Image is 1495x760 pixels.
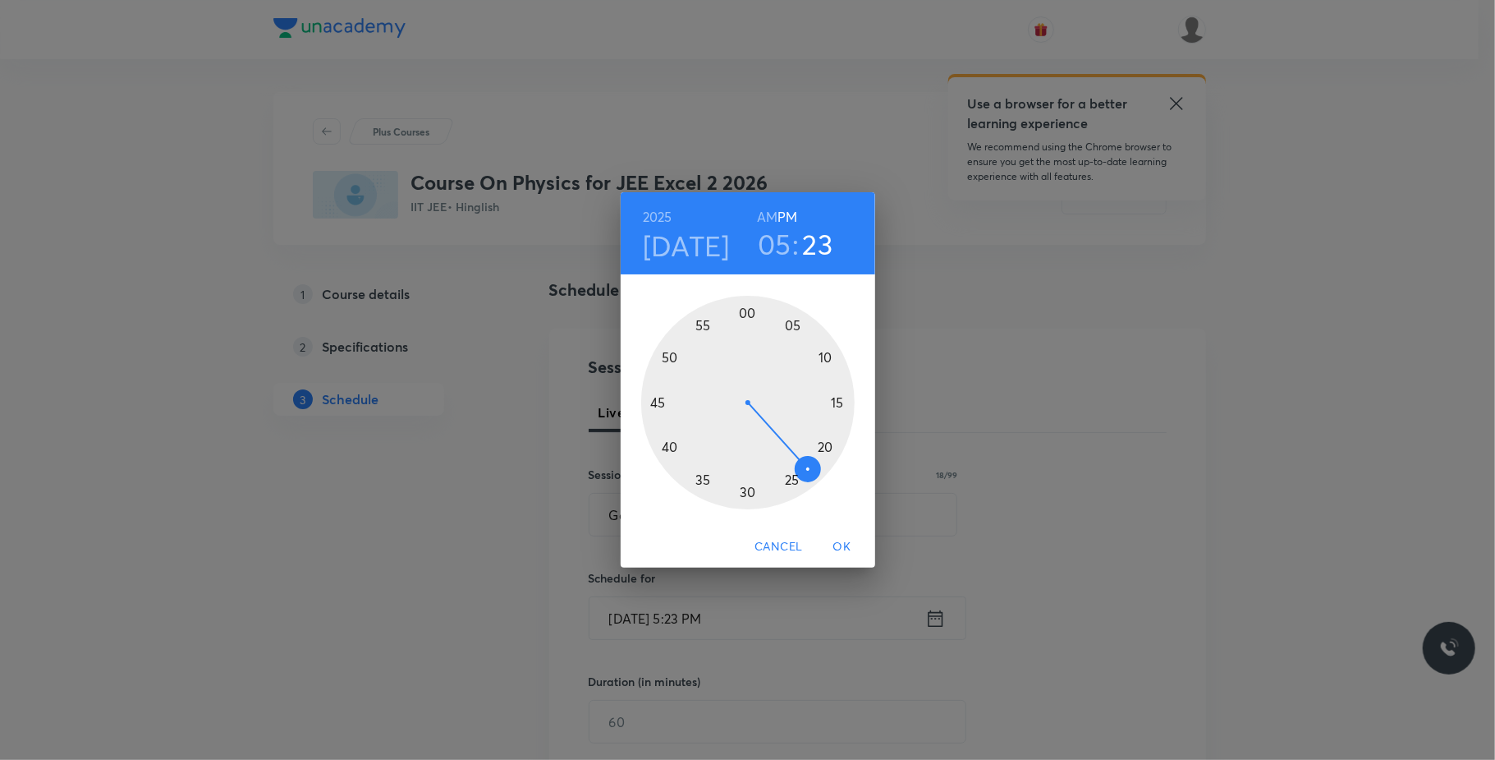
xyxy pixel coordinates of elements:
button: 23 [803,227,833,261]
button: 2025 [643,205,672,228]
h3: : [792,227,799,261]
button: OK [816,532,869,562]
span: Cancel [754,537,802,557]
button: AM [757,205,777,228]
button: 05 [758,227,791,261]
button: PM [777,205,797,228]
button: [DATE] [643,228,730,263]
span: OK [823,537,862,557]
button: Cancel [748,532,809,562]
